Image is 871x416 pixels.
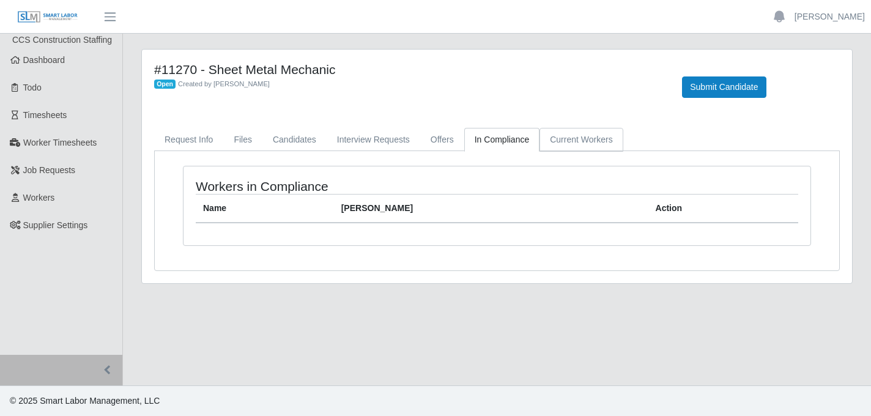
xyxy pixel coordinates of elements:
[154,62,664,77] h4: #11270 - Sheet Metal Mechanic
[196,179,436,194] h4: Workers in Compliance
[23,55,65,65] span: Dashboard
[327,128,420,152] a: Interview Requests
[682,76,766,98] button: Submit Candidate
[223,128,262,152] a: Files
[12,35,112,45] span: CCS Construction Staffing
[464,128,540,152] a: In Compliance
[539,128,623,152] a: Current Workers
[196,195,334,223] th: Name
[334,195,648,223] th: [PERSON_NAME]
[23,110,67,120] span: Timesheets
[10,396,160,406] span: © 2025 Smart Labor Management, LLC
[23,193,55,202] span: Workers
[23,165,76,175] span: Job Requests
[154,80,176,89] span: Open
[262,128,327,152] a: Candidates
[420,128,464,152] a: Offers
[23,138,97,147] span: Worker Timesheets
[154,128,223,152] a: Request Info
[17,10,78,24] img: SLM Logo
[648,195,798,223] th: Action
[795,10,865,23] a: [PERSON_NAME]
[23,220,88,230] span: Supplier Settings
[23,83,42,92] span: Todo
[178,80,270,87] span: Created by [PERSON_NAME]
